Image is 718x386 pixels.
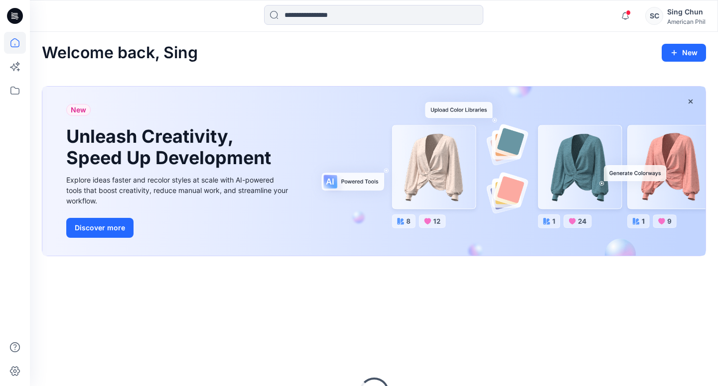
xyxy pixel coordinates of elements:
[66,218,134,238] button: Discover more
[667,18,706,25] div: American Phil
[66,126,276,169] h1: Unleash Creativity, Speed Up Development
[71,104,86,116] span: New
[42,44,198,62] h2: Welcome back, Sing
[667,6,706,18] div: Sing Chun
[66,218,290,238] a: Discover more
[662,44,706,62] button: New
[645,7,663,25] div: SC
[66,175,290,206] div: Explore ideas faster and recolor styles at scale with AI-powered tools that boost creativity, red...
